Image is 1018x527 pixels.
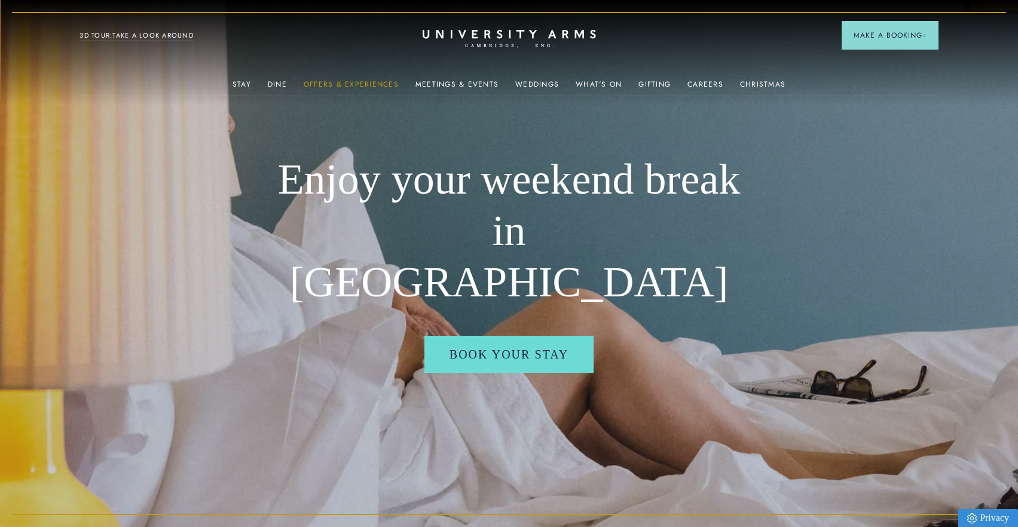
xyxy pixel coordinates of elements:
a: Christmas [740,80,785,96]
span: Make a Booking [854,30,927,41]
a: Meetings & Events [415,80,499,96]
a: Stay [233,80,251,96]
img: Privacy [967,513,977,523]
a: Privacy [958,509,1018,527]
a: Dine [268,80,287,96]
a: Weddings [515,80,559,96]
img: Arrow icon [922,33,927,38]
h1: Enjoy your weekend break in [GEOGRAPHIC_DATA] [270,154,748,308]
a: Gifting [638,80,671,96]
button: Make a BookingArrow icon [842,21,938,50]
a: Home [423,30,596,48]
a: Careers [687,80,723,96]
a: Offers & Experiences [304,80,399,96]
a: 3D TOUR:TAKE A LOOK AROUND [80,30,194,41]
a: What's On [576,80,622,96]
a: Book your stay [424,336,594,373]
